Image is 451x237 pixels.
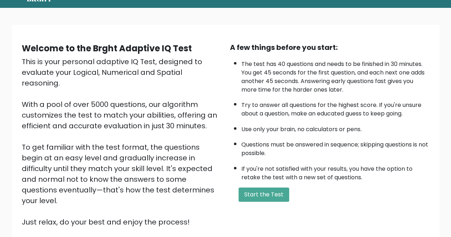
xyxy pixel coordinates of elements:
[241,97,430,118] li: Try to answer all questions for the highest score. If you're unsure about a question, make an edu...
[241,56,430,94] li: The test has 40 questions and needs to be finished in 30 minutes. You get 45 seconds for the firs...
[241,122,430,134] li: Use only your brain, no calculators or pens.
[22,42,192,54] b: Welcome to the Brght Adaptive IQ Test
[239,187,289,202] button: Start the Test
[230,42,430,53] div: A few things before you start:
[241,161,430,182] li: If you're not satisfied with your results, you have the option to retake the test with a new set ...
[241,137,430,158] li: Questions must be answered in sequence; skipping questions is not possible.
[22,56,221,227] div: This is your personal adaptive IQ Test, designed to evaluate your Logical, Numerical and Spatial ...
